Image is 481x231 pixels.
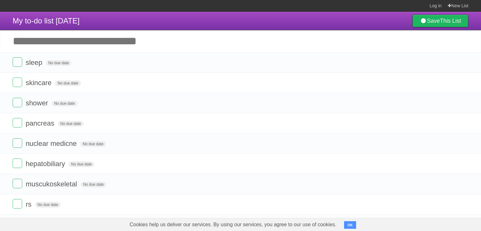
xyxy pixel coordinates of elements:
[58,121,83,127] span: No due date
[123,218,343,231] span: Cookies help us deliver our services. By using our services, you agree to our use of cookies.
[13,138,22,148] label: Done
[13,179,22,188] label: Done
[80,141,106,147] span: No due date
[26,119,56,127] span: pancreas
[13,159,22,168] label: Done
[26,200,33,208] span: rs
[35,202,61,208] span: No due date
[26,79,53,87] span: skincare
[26,99,50,107] span: shower
[13,57,22,67] label: Done
[26,140,78,147] span: nuclear medicne
[440,18,461,24] b: This List
[52,101,77,106] span: No due date
[81,182,106,187] span: No due date
[69,161,94,167] span: No due date
[344,221,356,229] button: OK
[26,160,67,168] span: hepatobiliary
[46,60,71,66] span: No due date
[26,180,79,188] span: muscukoskeletal
[13,199,22,209] label: Done
[55,80,81,86] span: No due date
[412,15,468,27] a: SaveThis List
[13,78,22,87] label: Done
[26,59,44,66] span: sleep
[13,16,80,25] span: My to-do list [DATE]
[13,98,22,107] label: Done
[13,118,22,128] label: Done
